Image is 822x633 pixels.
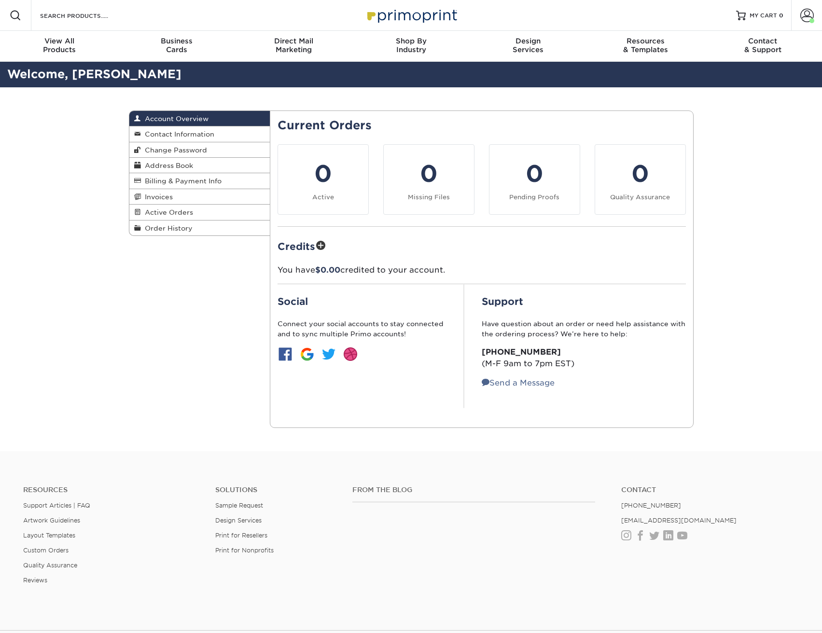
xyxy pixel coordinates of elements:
[390,156,468,191] div: 0
[587,37,704,54] div: & Templates
[482,378,555,387] a: Send a Message
[215,486,338,494] h4: Solutions
[118,37,235,54] div: Cards
[141,208,193,216] span: Active Orders
[587,37,704,45] span: Resources
[129,111,270,126] a: Account Overview
[352,37,470,54] div: Industry
[595,144,686,215] a: 0 Quality Assurance
[129,173,270,189] a: Billing & Payment Info
[278,144,369,215] a: 0 Active
[141,115,209,123] span: Account Overview
[621,486,799,494] a: Contact
[482,296,686,307] h2: Support
[141,162,193,169] span: Address Book
[141,193,173,201] span: Invoices
[779,12,783,19] span: 0
[118,31,235,62] a: BusinessCards
[235,31,352,62] a: Direct MailMarketing
[23,562,77,569] a: Quality Assurance
[23,577,47,584] a: Reviews
[278,119,686,133] h2: Current Orders
[750,12,777,20] span: MY CART
[704,31,822,62] a: Contact& Support
[470,37,587,45] span: Design
[129,158,270,173] a: Address Book
[601,156,680,191] div: 0
[129,220,270,235] a: Order History
[482,319,686,339] p: Have question about an order or need help assistance with the ordering process? We’re here to help:
[482,346,686,370] p: (M-F 9am to 7pm EST)
[299,346,315,362] img: btn-google.jpg
[704,37,822,45] span: Contact
[23,502,90,509] a: Support Articles | FAQ
[129,189,270,205] a: Invoices
[1,31,118,62] a: View AllProducts
[23,532,75,539] a: Layout Templates
[321,346,336,362] img: btn-twitter.jpg
[278,264,686,276] p: You have credited to your account.
[235,37,352,45] span: Direct Mail
[141,130,214,138] span: Contact Information
[495,156,574,191] div: 0
[408,193,450,201] small: Missing Files
[489,144,580,215] a: 0 Pending Proofs
[352,31,470,62] a: Shop ByIndustry
[141,177,222,185] span: Billing & Payment Info
[383,144,474,215] a: 0 Missing Files
[129,126,270,142] a: Contact Information
[509,193,559,201] small: Pending Proofs
[39,10,133,21] input: SEARCH PRODUCTS.....
[118,37,235,45] span: Business
[23,517,80,524] a: Artwork Guidelines
[352,486,595,494] h4: From the Blog
[363,5,460,26] img: Primoprint
[235,37,352,54] div: Marketing
[278,346,293,362] img: btn-facebook.jpg
[284,156,362,191] div: 0
[587,31,704,62] a: Resources& Templates
[278,296,446,307] h2: Social
[141,146,207,154] span: Change Password
[129,205,270,220] a: Active Orders
[1,37,118,45] span: View All
[278,238,686,253] h2: Credits
[312,193,334,201] small: Active
[1,37,118,54] div: Products
[470,37,587,54] div: Services
[215,532,267,539] a: Print for Resellers
[470,31,587,62] a: DesignServices
[215,502,263,509] a: Sample Request
[129,142,270,158] a: Change Password
[23,486,201,494] h4: Resources
[610,193,670,201] small: Quality Assurance
[141,224,193,232] span: Order History
[278,319,446,339] p: Connect your social accounts to stay connected and to sync multiple Primo accounts!
[215,517,262,524] a: Design Services
[621,517,737,524] a: [EMAIL_ADDRESS][DOMAIN_NAME]
[23,547,69,554] a: Custom Orders
[215,547,274,554] a: Print for Nonprofits
[343,346,358,362] img: btn-dribbble.jpg
[482,347,561,357] strong: [PHONE_NUMBER]
[352,37,470,45] span: Shop By
[704,37,822,54] div: & Support
[315,265,340,275] span: $0.00
[621,502,681,509] a: [PHONE_NUMBER]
